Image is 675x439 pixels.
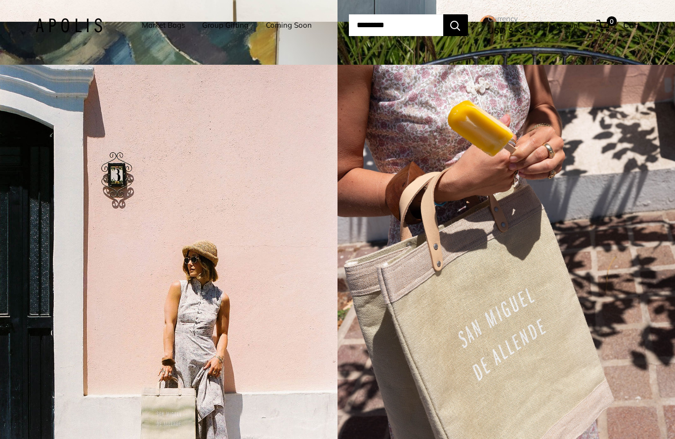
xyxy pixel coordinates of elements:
a: Coming Soon [266,18,312,32]
a: 0 Cart [597,17,640,33]
span: Currency [488,12,524,26]
img: Apolis [36,18,102,33]
button: Search [443,14,468,36]
input: Search... [349,14,443,36]
span: Cart [623,20,640,30]
span: USD $ [488,25,513,36]
a: Market Bags [142,18,185,32]
button: USD $ [488,23,524,39]
a: My Account [545,19,580,31]
a: Group Gifting [202,18,249,32]
span: 0 [606,16,616,26]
